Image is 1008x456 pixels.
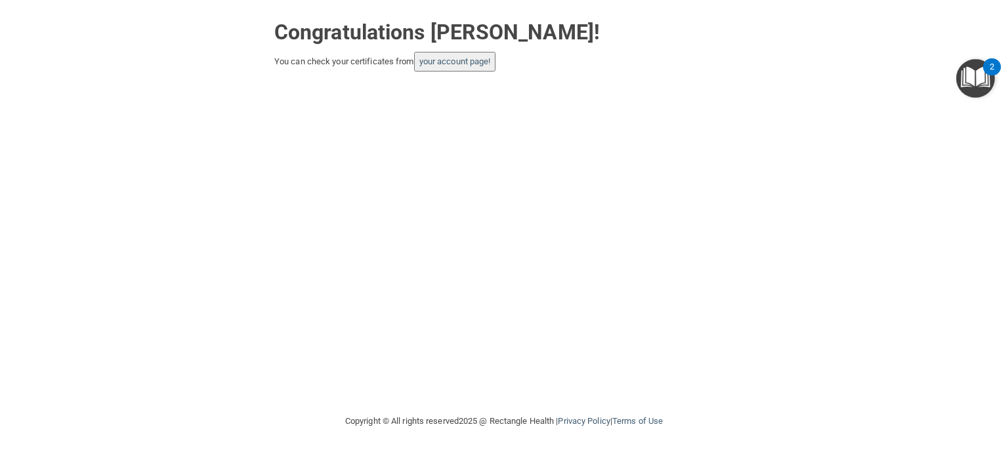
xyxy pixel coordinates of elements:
[612,416,663,426] a: Terms of Use
[558,416,610,426] a: Privacy Policy
[956,59,995,98] button: Open Resource Center, 2 new notifications
[274,52,734,72] div: You can check your certificates from
[419,56,491,66] a: your account page!
[274,20,600,45] strong: Congratulations [PERSON_NAME]!
[264,400,744,442] div: Copyright © All rights reserved 2025 @ Rectangle Health | |
[990,67,994,84] div: 2
[414,52,496,72] button: your account page!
